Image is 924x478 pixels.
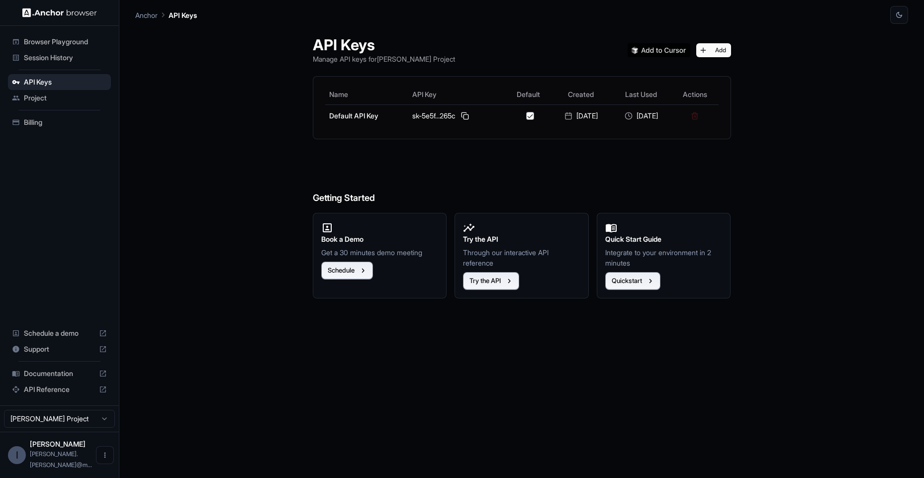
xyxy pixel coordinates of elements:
span: Ivan Sanchez [30,440,86,448]
p: Anchor [135,10,158,20]
button: Copy API key [459,110,471,122]
span: Schedule a demo [24,328,95,338]
button: Quickstart [605,272,660,290]
button: Try the API [463,272,519,290]
p: Through our interactive API reference [463,247,580,268]
th: API Key [408,85,505,104]
h2: Quick Start Guide [605,234,723,245]
th: Default [505,85,551,104]
th: Name [325,85,409,104]
img: Anchor Logo [22,8,97,17]
span: Billing [24,117,107,127]
span: API Keys [24,77,107,87]
div: Session History [8,50,111,66]
h6: Getting Started [313,151,731,205]
span: ivan.sanchez@medtrainer.com [30,450,92,469]
div: [DATE] [555,111,607,121]
div: sk-5e5f...265c [412,110,501,122]
span: Project [24,93,107,103]
div: Schedule a demo [8,325,111,341]
span: Support [24,344,95,354]
h1: API Keys [313,36,455,54]
div: [DATE] [615,111,667,121]
span: Browser Playground [24,37,107,47]
img: Add anchorbrowser MCP server to Cursor [628,43,690,57]
div: Browser Playground [8,34,111,50]
button: Schedule [321,262,373,280]
th: Created [551,85,611,104]
span: Documentation [24,369,95,379]
nav: breadcrumb [135,9,197,20]
div: Billing [8,114,111,130]
div: I [8,446,26,464]
div: Project [8,90,111,106]
p: API Keys [169,10,197,20]
span: Session History [24,53,107,63]
td: Default API Key [325,104,409,127]
div: Support [8,341,111,357]
div: API Reference [8,382,111,397]
p: Integrate to your environment in 2 minutes [605,247,723,268]
button: Add [696,43,731,57]
p: Get a 30 minutes demo meeting [321,247,439,258]
div: Documentation [8,366,111,382]
th: Last Used [611,85,671,104]
button: Open menu [96,446,114,464]
th: Actions [671,85,719,104]
h2: Try the API [463,234,580,245]
div: API Keys [8,74,111,90]
span: API Reference [24,384,95,394]
h2: Book a Demo [321,234,439,245]
p: Manage API keys for [PERSON_NAME] Project [313,54,455,64]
